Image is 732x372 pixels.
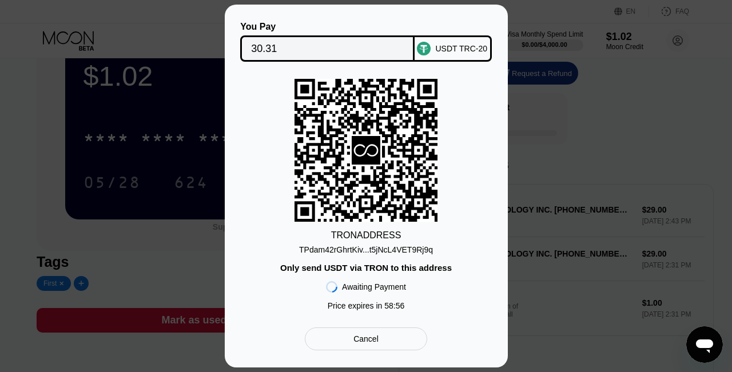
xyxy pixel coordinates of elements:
[353,334,379,344] div: Cancel
[240,22,415,32] div: You Pay
[435,44,487,53] div: USDT TRC-20
[342,282,406,291] div: Awaiting Payment
[299,241,433,254] div: TPdam42rGhrtKiv...t5jNcL4VET9Rj9q
[331,230,401,241] div: TRON ADDRESS
[299,245,433,254] div: TPdam42rGhrtKiv...t5jNcL4VET9Rj9q
[242,22,491,62] div: You PayUSDT TRC-20
[384,301,404,310] span: 58 : 56
[686,326,723,363] iframe: Кнопка запуска окна обмена сообщениями
[280,263,452,273] div: Only send USDT via TRON to this address
[305,327,427,350] div: Cancel
[328,301,405,310] div: Price expires in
